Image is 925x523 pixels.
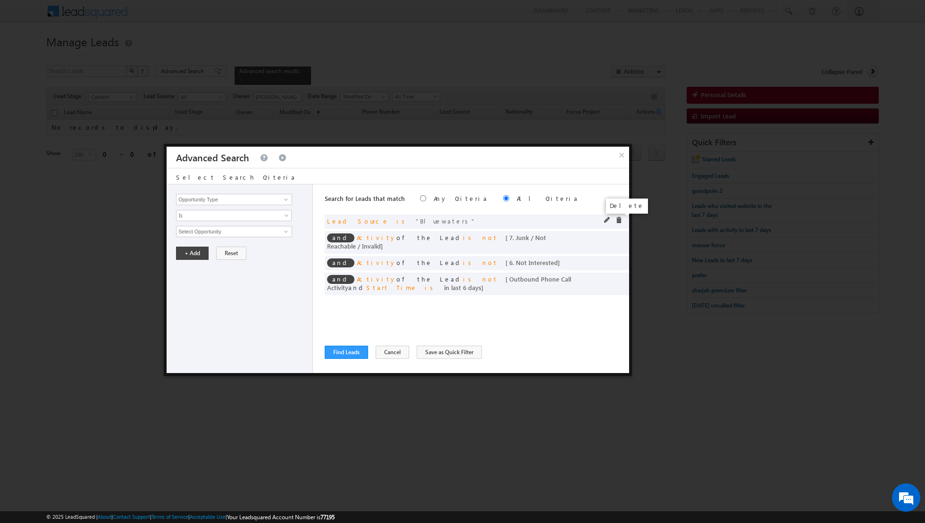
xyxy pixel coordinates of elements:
[416,217,476,225] span: Bluewaters
[327,233,546,250] span: [ 7. Junk / Not Reachable / Invalid
[176,173,296,181] span: Select Search Criteria
[177,211,279,220] span: Is
[327,217,389,225] span: Lead Source
[357,258,565,266] span: of the Lead ]
[614,147,630,163] button: ×
[216,247,246,260] button: Reset
[444,283,481,291] span: in last 6 days
[176,194,292,205] input: Type to Search
[176,210,292,221] a: Is
[176,247,209,260] button: + Add
[320,514,335,521] span: 77195
[425,283,437,291] span: is
[327,275,571,291] span: of the Lead and ]
[357,258,396,266] span: Activity
[155,5,177,27] div: Minimize live chat window
[327,275,571,291] span: [ Outbound Phone Call Activity
[366,283,417,291] span: Start Time
[151,514,188,520] a: Terms of Service
[12,87,172,283] textarea: Type your message and hit 'Enter'
[279,227,291,236] a: Show All Items
[49,50,159,62] div: Chat with us now
[357,275,396,283] span: Activity
[327,233,546,250] span: of the Lead ]
[113,514,150,520] a: Contact Support
[417,346,482,359] button: Save as Quick Filter
[357,233,396,241] span: Activity
[279,195,291,204] a: Show All Items
[434,194,488,202] label: Any Criteria
[327,258,354,267] span: and
[227,514,335,521] span: Your Leadsquared Account Number is
[98,514,111,520] a: About
[505,258,558,266] span: [ 6. Not Interested
[46,513,335,522] span: © 2025 LeadSquared | | | | |
[325,346,368,359] button: Find Leads
[463,233,498,241] span: is not
[376,346,409,359] button: Cancel
[463,275,498,283] span: is not
[327,233,354,242] span: and
[128,291,171,303] em: Start Chat
[190,514,226,520] a: Acceptable Use
[16,50,40,62] img: d_60004797649_company_0_60004797649
[517,194,579,202] label: All Criteria
[606,199,648,214] div: Delete
[176,226,292,237] input: Type to Search
[327,275,354,284] span: and
[463,258,498,266] span: is not
[325,194,405,202] span: Search for Leads that match
[396,217,408,225] span: is
[176,147,249,168] h3: Advanced Search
